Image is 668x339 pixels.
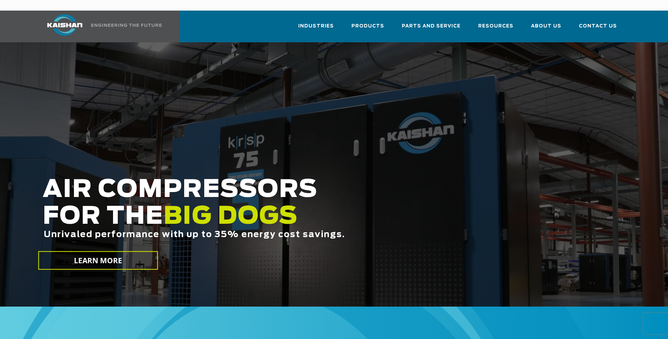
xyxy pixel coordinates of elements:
[38,14,91,36] img: kaishan logo
[402,22,461,30] span: Parts and Service
[74,255,122,266] span: LEARN MORE
[298,22,334,30] span: Industries
[298,17,334,41] a: Industries
[579,17,617,41] a: Contact Us
[91,24,162,27] img: Engineering the future
[44,230,345,239] span: Unrivaled performance with up to 35% energy cost savings.
[43,177,527,261] h2: AIR COMPRESSORS FOR THE
[163,205,298,229] span: BIG DOGS
[579,22,617,30] span: Contact Us
[531,17,561,41] a: About Us
[351,22,384,30] span: Products
[38,11,163,42] a: Kaishan USA
[351,17,384,41] a: Products
[402,17,461,41] a: Parts and Service
[531,22,561,30] span: About Us
[478,22,513,30] span: Resources
[478,17,513,41] a: Resources
[38,251,158,270] a: LEARN MORE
